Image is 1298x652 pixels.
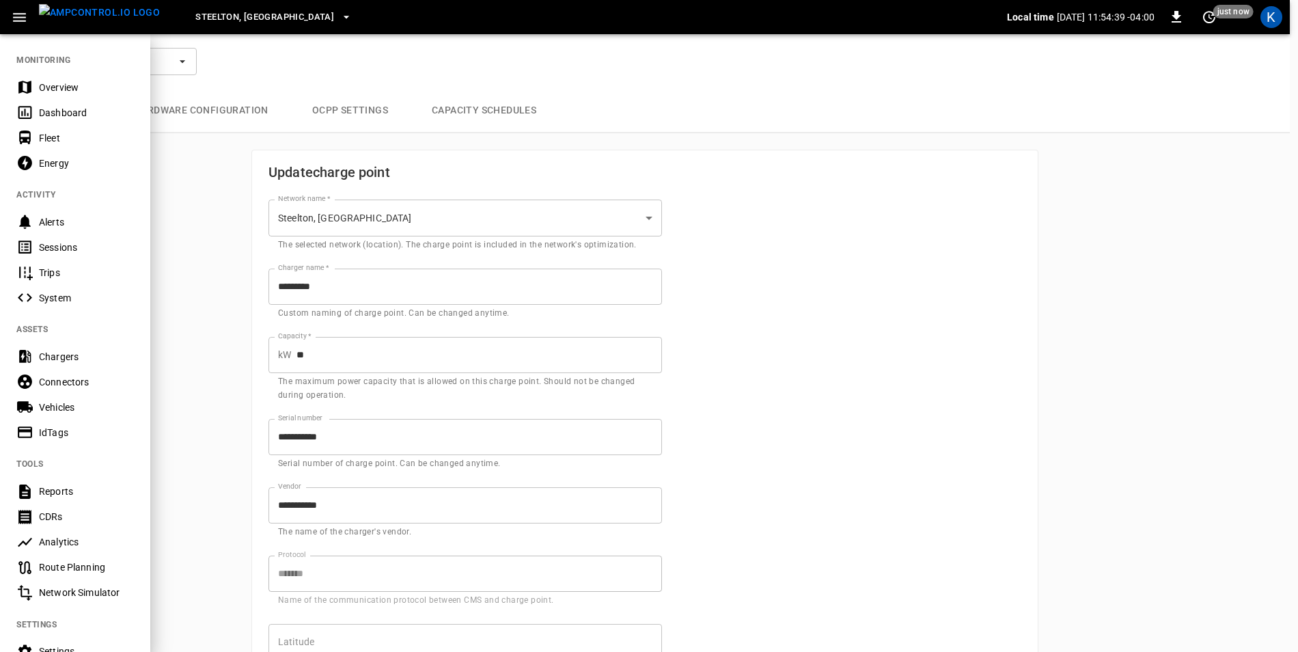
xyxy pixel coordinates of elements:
[39,266,134,280] div: Trips
[1213,5,1254,18] span: just now
[1198,6,1220,28] button: set refresh interval
[39,586,134,599] div: Network Simulator
[39,426,134,439] div: IdTags
[195,10,334,25] span: Steelton, [GEOGRAPHIC_DATA]
[39,535,134,549] div: Analytics
[39,560,134,574] div: Route Planning
[39,485,134,498] div: Reports
[1260,6,1282,28] div: profile-icon
[39,81,134,94] div: Overview
[39,400,134,414] div: Vehicles
[39,241,134,254] div: Sessions
[39,215,134,229] div: Alerts
[39,350,134,364] div: Chargers
[39,157,134,170] div: Energy
[39,510,134,524] div: CDRs
[39,291,134,305] div: System
[39,375,134,389] div: Connectors
[1057,10,1155,24] p: [DATE] 11:54:39 -04:00
[39,106,134,120] div: Dashboard
[39,4,160,21] img: ampcontrol.io logo
[39,131,134,145] div: Fleet
[1007,10,1054,24] p: Local time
